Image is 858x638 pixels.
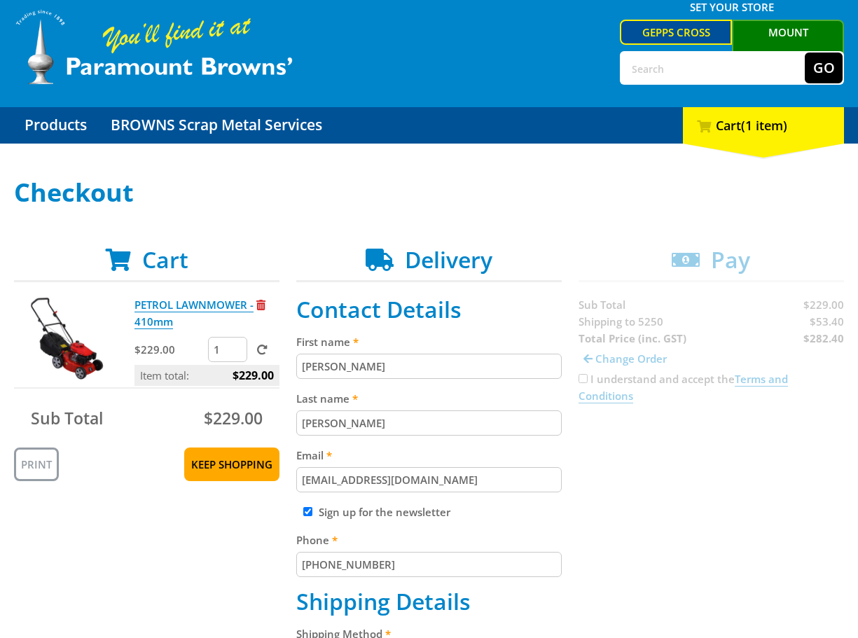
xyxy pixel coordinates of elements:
[620,20,732,45] a: Gepps Cross
[256,298,265,312] a: Remove from cart
[14,179,844,207] h1: Checkout
[184,448,279,481] a: Keep Shopping
[405,244,492,275] span: Delivery
[296,588,562,615] h2: Shipping Details
[296,390,562,407] label: Last name
[296,532,562,548] label: Phone
[14,8,294,86] img: Paramount Browns'
[14,107,97,144] a: Go to the Products page
[683,107,844,144] div: Cart
[204,407,263,429] span: $229.00
[134,341,206,358] p: $229.00
[805,53,843,83] button: Go
[14,448,59,481] a: Print
[319,505,450,519] label: Sign up for the newsletter
[621,53,805,83] input: Search
[296,552,562,577] input: Please enter your telephone number.
[296,447,562,464] label: Email
[732,20,844,67] a: Mount [PERSON_NAME]
[134,298,254,329] a: PETROL LAWNMOWER - 410mm
[31,407,103,429] span: Sub Total
[142,244,188,275] span: Cart
[296,410,562,436] input: Please enter your last name.
[25,296,109,380] img: PETROL LAWNMOWER - 410mm
[296,333,562,350] label: First name
[296,467,562,492] input: Please enter your email address.
[296,296,562,323] h2: Contact Details
[233,365,274,386] span: $229.00
[296,354,562,379] input: Please enter your first name.
[741,117,787,134] span: (1 item)
[100,107,333,144] a: Go to the BROWNS Scrap Metal Services page
[134,365,280,386] p: Item total:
